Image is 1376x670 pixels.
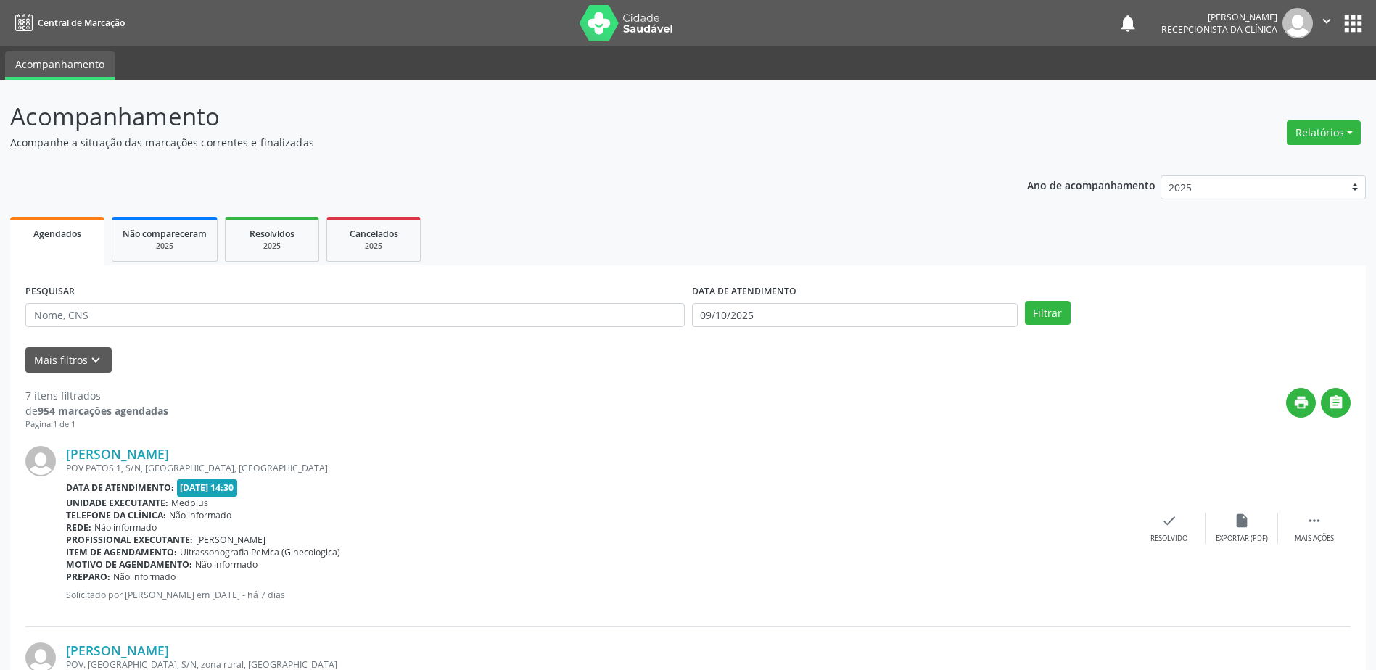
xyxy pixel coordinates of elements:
div: [PERSON_NAME] [1161,11,1277,23]
button:  [1321,388,1351,418]
a: Acompanhamento [5,51,115,80]
label: DATA DE ATENDIMENTO [692,281,796,303]
span: Não informado [169,509,231,521]
b: Item de agendamento: [66,546,177,558]
i:  [1306,513,1322,529]
b: Profissional executante: [66,534,193,546]
div: Mais ações [1295,534,1334,544]
a: [PERSON_NAME] [66,642,169,658]
b: Rede: [66,521,91,534]
div: 7 itens filtrados [25,388,168,403]
span: Não informado [113,571,176,583]
span: [DATE] 14:30 [177,479,238,496]
img: img [25,446,56,476]
button: apps [1340,11,1366,36]
a: [PERSON_NAME] [66,446,169,462]
span: [PERSON_NAME] [196,534,265,546]
p: Acompanhamento [10,99,959,135]
i:  [1319,13,1335,29]
label: PESQUISAR [25,281,75,303]
input: Nome, CNS [25,303,685,328]
div: 2025 [123,241,207,252]
span: Central de Marcação [38,17,125,29]
span: Recepcionista da clínica [1161,23,1277,36]
div: 2025 [337,241,410,252]
span: Ultrassonografia Pelvica (Ginecologica) [180,546,340,558]
b: Motivo de agendamento: [66,558,192,571]
strong: 954 marcações agendadas [38,404,168,418]
span: Agendados [33,228,81,240]
a: Central de Marcação [10,11,125,35]
b: Preparo: [66,571,110,583]
p: Ano de acompanhamento [1027,175,1155,194]
b: Telefone da clínica: [66,509,166,521]
button: Mais filtroskeyboard_arrow_down [25,347,112,373]
p: Solicitado por [PERSON_NAME] em [DATE] - há 7 dias [66,589,1133,601]
div: Página 1 de 1 [25,418,168,431]
span: Resolvidos [250,228,294,240]
button:  [1313,8,1340,38]
span: Medplus [171,497,208,509]
span: Não informado [94,521,157,534]
div: Resolvido [1150,534,1187,544]
span: Cancelados [350,228,398,240]
div: de [25,403,168,418]
b: Unidade executante: [66,497,168,509]
p: Acompanhe a situação das marcações correntes e finalizadas [10,135,959,150]
i: keyboard_arrow_down [88,352,104,368]
i: insert_drive_file [1234,513,1250,529]
i: check [1161,513,1177,529]
i: print [1293,394,1309,410]
button: notifications [1118,13,1138,33]
input: Selecione um intervalo [692,303,1018,328]
i:  [1328,394,1344,410]
span: Não compareceram [123,228,207,240]
div: 2025 [236,241,308,252]
span: Não informado [195,558,258,571]
img: img [1282,8,1313,38]
div: POV PATOS 1, S/N, [GEOGRAPHIC_DATA], [GEOGRAPHIC_DATA] [66,462,1133,474]
button: Filtrar [1025,301,1071,326]
div: Exportar (PDF) [1216,534,1268,544]
b: Data de atendimento: [66,481,174,494]
button: print [1286,388,1316,418]
button: Relatórios [1287,120,1361,145]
